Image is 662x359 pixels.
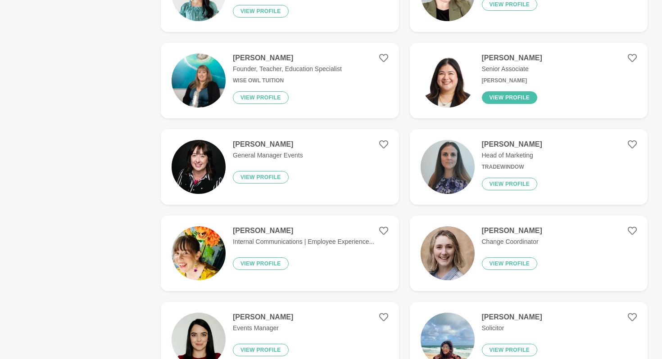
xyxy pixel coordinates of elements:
[233,91,289,104] button: View profile
[482,237,542,247] p: Change Coordinator
[482,91,538,104] button: View profile
[421,54,475,108] img: 2065c977deca5582564cba554cbb32bb2825ac78-591x591.jpg
[161,43,399,118] a: [PERSON_NAME]Founder, Teacher, Education SpecialistWise Owl TuitionView profile
[482,54,542,63] h4: [PERSON_NAME]
[482,313,542,322] h4: [PERSON_NAME]
[410,43,648,118] a: [PERSON_NAME]Senior Associate[PERSON_NAME]View profile
[233,64,342,74] p: Founder, Teacher, Education Specialist
[410,129,648,205] a: [PERSON_NAME]Head of MarketingTradeWindowView profile
[482,323,542,333] p: Solicitor
[233,171,289,184] button: View profile
[233,344,289,356] button: View profile
[482,140,542,149] h4: [PERSON_NAME]
[233,151,303,160] p: General Manager Events
[421,140,475,194] img: c724776dc99761a00405e7ba7396f8f6c669588d-432x432.jpg
[161,215,399,291] a: [PERSON_NAME]Internal Communications | Employee Experience...View profile
[482,344,538,356] button: View profile
[233,54,342,63] h4: [PERSON_NAME]
[482,257,538,270] button: View profile
[233,257,289,270] button: View profile
[233,226,374,235] h4: [PERSON_NAME]
[172,54,226,108] img: a530bc8d2a2e0627e4f81662508317a5eb6ed64f-4000x6000.jpg
[482,178,538,190] button: View profile
[172,140,226,194] img: 21837c0d11a1f80e466b67059185837be14aa2a2-200x200.jpg
[482,226,542,235] h4: [PERSON_NAME]
[233,140,303,149] h4: [PERSON_NAME]
[161,129,399,205] a: [PERSON_NAME]General Manager EventsView profile
[421,226,475,280] img: 7ca197b7280667f3ade55fbc12832dd1d200de21-430x430.jpg
[233,237,374,247] p: Internal Communications | Employee Experience...
[233,77,342,84] h6: Wise Owl Tuition
[482,64,542,74] p: Senior Associate
[233,323,293,333] p: Events Manager
[233,313,293,322] h4: [PERSON_NAME]
[172,226,226,280] img: 4d496dd89415e9768c19873ca2437b06002b989d-1285x1817.jpg
[410,215,648,291] a: [PERSON_NAME]Change CoordinatorView profile
[233,5,289,18] button: View profile
[482,164,542,171] h6: TradeWindow
[482,151,542,160] p: Head of Marketing
[482,77,542,84] h6: [PERSON_NAME]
